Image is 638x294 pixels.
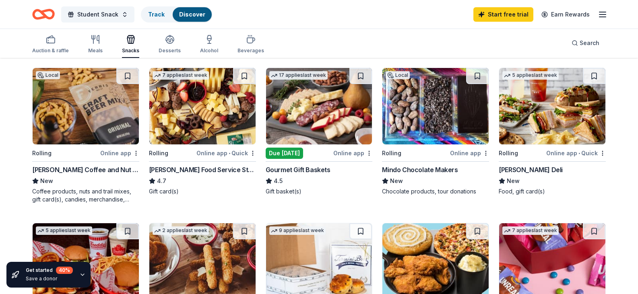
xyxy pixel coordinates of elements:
div: [PERSON_NAME] Coffee and Nut Company [32,165,139,175]
div: Desserts [159,47,181,54]
div: 40 % [56,267,73,274]
a: Discover [179,11,205,18]
a: Earn Rewards [537,7,595,22]
a: Track [148,11,165,18]
span: • [229,150,230,156]
button: Search [565,35,606,51]
a: Image for McAlister's Deli5 applieslast weekRollingOnline app•Quick[PERSON_NAME] DeliNewFood, gif... [499,68,606,195]
div: [PERSON_NAME] Food Service Store [149,165,256,175]
div: 7 applies last week [153,71,209,80]
div: Gift card(s) [149,187,256,195]
div: Due [DATE] [266,148,303,159]
div: Get started [26,267,73,274]
span: 4.7 [157,176,166,186]
button: Meals [88,31,103,58]
img: Image for McAlister's Deli [499,68,605,144]
a: Image for Gourmet Gift Baskets17 applieslast weekDue [DATE]Online appGourmet Gift Baskets4.5Gift ... [266,68,373,195]
button: Auction & raffle [32,31,69,58]
div: Local [386,71,410,79]
div: Online app [450,148,489,158]
span: New [390,176,403,186]
span: New [40,176,53,186]
div: 5 applies last week [502,71,559,80]
button: Snacks [122,31,139,58]
img: Image for Gourmet Gift Baskets [266,68,372,144]
button: Beverages [237,31,264,58]
span: 4.5 [274,176,283,186]
a: Image for Gordon Food Service Store7 applieslast weekRollingOnline app•Quick[PERSON_NAME] Food Se... [149,68,256,195]
div: Online app Quick [546,148,606,158]
span: New [507,176,520,186]
a: Start free trial [473,7,533,22]
div: Beverages [237,47,264,54]
div: 17 applies last week [269,71,328,80]
div: 2 applies last week [153,226,209,235]
div: Rolling [149,148,168,158]
img: Image for Gordon Food Service Store [149,68,256,144]
div: Local [36,71,60,79]
span: • [578,150,580,156]
a: Image for Mindo Chocolate MakersLocalRollingOnline appMindo Chocolate MakersNewChocolate products... [382,68,489,195]
span: Student Snack [77,10,118,19]
div: [PERSON_NAME] Deli [499,165,563,175]
div: Online app [333,148,372,158]
button: Alcohol [200,31,218,58]
a: Home [32,5,55,24]
span: Search [580,38,599,48]
div: 5 applies last week [36,226,92,235]
div: Coffee products, nuts and trail mixes, gift card(s), candies, merchandise, monetary donation [32,187,139,204]
div: Online app Quick [196,148,256,158]
button: TrackDiscover [141,6,213,23]
img: Image for Ferris Coffee and Nut Company [33,68,139,144]
div: Gift basket(s) [266,187,373,195]
button: Desserts [159,31,181,58]
div: 9 applies last week [269,226,326,235]
div: Food, gift card(s) [499,187,606,195]
div: Rolling [499,148,518,158]
div: Snacks [122,47,139,54]
div: Online app [100,148,139,158]
img: Image for Mindo Chocolate Makers [382,68,489,144]
div: Chocolate products, tour donations [382,187,489,195]
div: Rolling [382,148,401,158]
div: Rolling [32,148,52,158]
div: Alcohol [200,47,218,54]
div: Meals [88,47,103,54]
div: Mindo Chocolate Makers [382,165,458,175]
div: 7 applies last week [502,226,559,235]
a: Image for Ferris Coffee and Nut CompanyLocalRollingOnline app[PERSON_NAME] Coffee and Nut Company... [32,68,139,204]
button: Student Snack [61,6,134,23]
div: Save a donor [26,275,73,282]
div: Auction & raffle [32,47,69,54]
div: Gourmet Gift Baskets [266,165,330,175]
